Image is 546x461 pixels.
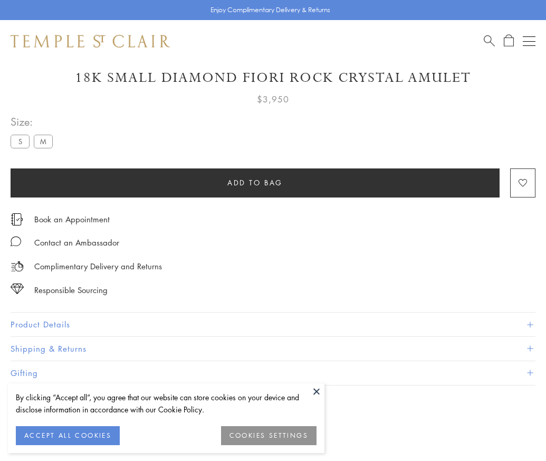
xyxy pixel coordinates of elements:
[34,135,53,148] label: M
[257,92,289,106] span: $3,950
[11,337,535,361] button: Shipping & Returns
[34,213,110,225] a: Book an Appointment
[11,361,535,385] button: Gifting
[210,5,330,15] p: Enjoy Complimentary Delivery & Returns
[11,113,57,130] span: Size:
[11,213,23,225] img: icon_appointment.svg
[11,168,500,197] button: Add to bag
[11,236,21,247] img: MessageIcon-01_2.svg
[11,135,30,148] label: S
[484,34,495,48] a: Search
[221,426,317,445] button: COOKIES SETTINGS
[11,284,24,294] img: icon_sourcing.svg
[11,35,170,48] img: Temple St. Clair
[16,426,120,445] button: ACCEPT ALL COOKIES
[227,177,283,189] span: Add to bag
[34,236,119,249] div: Contact an Ambassador
[11,69,535,87] h1: 18K Small Diamond Fiori Rock Crystal Amulet
[11,313,535,336] button: Product Details
[504,34,514,48] a: Open Shopping Bag
[34,260,162,273] p: Complimentary Delivery and Returns
[34,284,108,297] div: Responsible Sourcing
[11,260,24,273] img: icon_delivery.svg
[16,391,317,416] div: By clicking “Accept all”, you agree that our website can store cookies on your device and disclos...
[523,35,535,48] button: Open navigation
